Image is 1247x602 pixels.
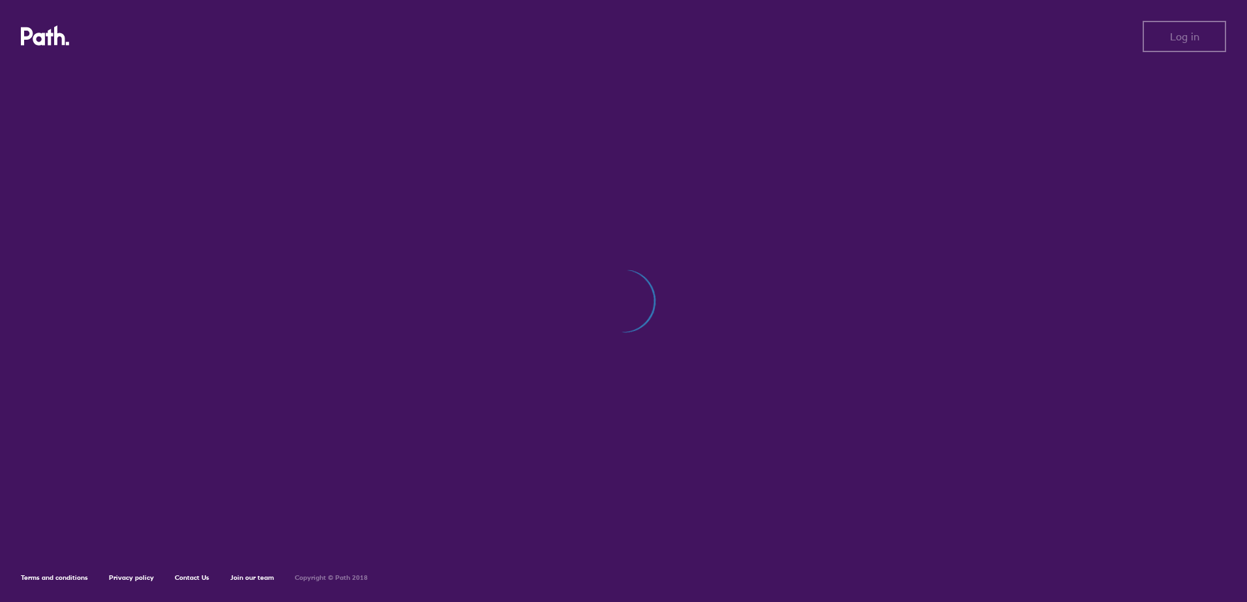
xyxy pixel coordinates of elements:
[109,573,154,582] a: Privacy policy
[21,573,88,582] a: Terms and conditions
[230,573,274,582] a: Join our team
[1143,21,1226,52] button: Log in
[1170,31,1199,42] span: Log in
[295,574,368,582] h6: Copyright © Path 2018
[175,573,209,582] a: Contact Us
